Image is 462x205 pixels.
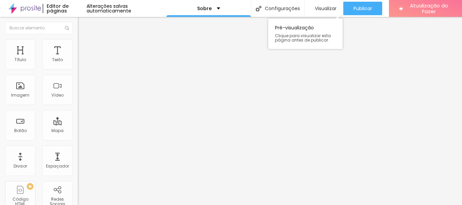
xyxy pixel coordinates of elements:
font: Editor de páginas [47,3,69,14]
img: Ícone [256,6,261,11]
font: Pré-visualização [275,24,314,31]
font: Texto [52,57,63,62]
font: Visualizar [315,5,337,12]
button: Publicar [343,2,382,15]
font: Vídeo [51,92,64,98]
img: Ícone [65,26,69,30]
font: Mapa [51,128,64,133]
font: Título [15,57,26,62]
input: Buscar elemento [5,22,73,34]
iframe: Editor [78,17,462,205]
button: Visualizar [305,2,343,15]
font: Divisor [14,163,27,169]
font: Botão [14,128,27,133]
font: Configurações [265,5,300,12]
font: Atualização do Fazer [410,2,448,15]
font: Sobre [197,5,212,12]
font: Espaçador [46,163,69,169]
font: Imagem [11,92,29,98]
font: Clique para visualizar esta página antes de publicar. [275,33,331,43]
font: Publicar [353,5,372,12]
font: Alterações salvas automaticamente [87,3,131,14]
